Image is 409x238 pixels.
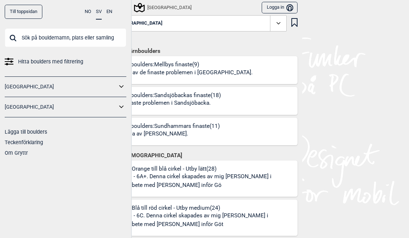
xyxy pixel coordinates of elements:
a: Teckenförklaring [5,139,43,145]
span: [DEMOGRAPHIC_DATA] [120,152,182,159]
div: [GEOGRAPHIC_DATA] [135,3,191,12]
a: Cirkel:Orange till blå cirkel - Utby lätt(28)Från 3 - 6A+. Denna cirkel skapades av mig [PERSON_N... [111,160,298,197]
button: Logga in [262,2,298,14]
div: Stjärnboulders: Sundhammars finaste (11) [116,122,220,146]
a: Hitta boulders med filtrering [5,57,126,67]
button: EN [106,5,112,19]
p: Från 5 - 6C. Denna cirkel skapades av mig [PERSON_NAME] i samarbete med [PERSON_NAME] inför Göt [116,212,295,229]
a: Om Gryttr [5,150,28,156]
p: Från 3 - 6A+. Denna cirkel skapades av mig [PERSON_NAME] i samarbete med [PERSON_NAME] inför Gö [116,172,295,189]
a: [GEOGRAPHIC_DATA] [5,102,117,112]
a: [GEOGRAPHIC_DATA] [5,82,117,92]
a: Stjärnboulders:Sundhammars finaste(11)Utvalda av [PERSON_NAME]. [111,118,298,146]
span: Stjärnboulders [120,47,160,55]
button: NO [85,5,91,19]
div: Stjärnboulders: Sandsjöbackas finaste (18) [116,92,221,115]
input: Sök på bouldernamn, plats eller samling [5,28,126,47]
button: SV [96,5,102,20]
a: Till toppsidan [5,5,42,19]
a: Stjärnboulders:Sandsjöbackas finaste(18)De finaste problemen i Sandsjöbacka. [111,87,298,115]
span: [GEOGRAPHIC_DATA] [117,21,163,26]
a: Stjärnboulders:Mellbys finaste(9)Några av de finaste problemen i [GEOGRAPHIC_DATA]. [111,56,298,84]
p: Utvalda av [PERSON_NAME]. [116,130,218,138]
a: Cirkel:Blå till röd cirkel - Utby medium(24)Från 5 - 6C. Denna cirkel skapades av mig [PERSON_NAM... [111,200,298,236]
p: Några av de finaste problemen i [GEOGRAPHIC_DATA]. [116,68,253,77]
p: De finaste problemen i Sandsjöbacka. [116,99,219,107]
div: Stjärnboulders: Mellbys finaste (9) [116,61,255,84]
button: [GEOGRAPHIC_DATA] [111,15,287,32]
span: Hitta boulders med filtrering [18,57,83,67]
a: Lägga till boulders [5,129,47,135]
div: Cirkel: Orange till blå cirkel - Utby lätt (28) [116,165,298,197]
div: Cirkel: Blå till röd cirkel - Utby medium (24) [116,204,298,236]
